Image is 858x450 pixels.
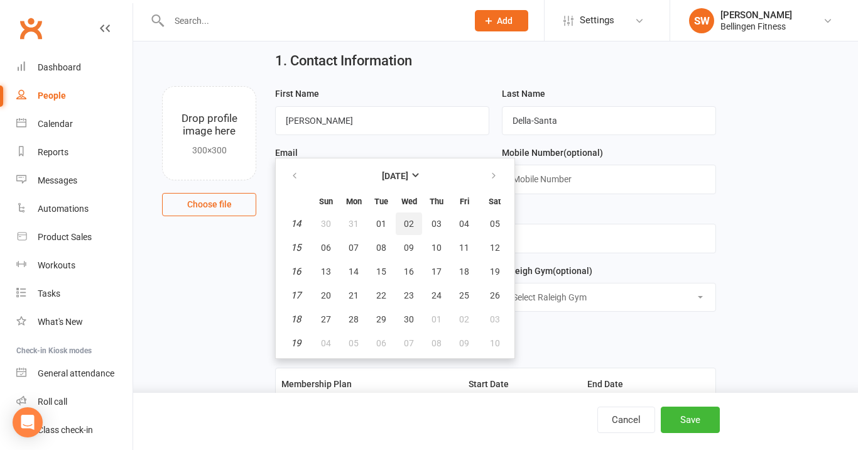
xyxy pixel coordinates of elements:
button: 08 [368,236,394,259]
button: 02 [451,308,477,331]
button: 19 [479,260,511,283]
div: Open Intercom Messenger [13,407,43,437]
a: Calendar [16,110,133,138]
div: Workouts [38,260,75,270]
span: 03 [432,219,442,229]
a: Roll call [16,388,133,416]
span: 28 [349,314,359,324]
button: Add [475,10,528,31]
button: Choose file [162,193,256,216]
span: 14 [349,266,359,277]
button: 04 [313,332,339,354]
button: 28 [340,308,367,331]
em: 14 [291,218,301,229]
button: 31 [340,212,367,235]
spang: (optional) [553,266,592,276]
button: 05 [340,332,367,354]
span: Settings [580,6,614,35]
span: 06 [376,338,386,348]
a: Class kiosk mode [16,416,133,444]
button: 09 [396,236,422,259]
small: Thursday [430,197,443,206]
span: 20 [321,290,331,300]
button: 12 [479,236,511,259]
span: 04 [459,219,469,229]
span: 07 [349,243,359,253]
span: 07 [404,338,414,348]
th: Membership Plan [276,368,463,400]
span: 04 [321,338,331,348]
span: 16 [404,266,414,277]
span: 09 [404,243,414,253]
span: 21 [349,290,359,300]
button: 21 [340,284,367,307]
a: Workouts [16,251,133,280]
h2: 1. Contact Information [275,53,716,69]
small: Saturday [489,197,501,206]
span: 02 [459,314,469,324]
span: 18 [459,266,469,277]
button: 03 [479,308,511,331]
div: Messages [38,175,77,185]
div: Tasks [38,288,60,299]
button: 10 [479,332,511,354]
div: SW [689,8,714,33]
a: Reports [16,138,133,167]
span: 06 [321,243,331,253]
div: Product Sales [38,232,92,242]
strong: [DATE] [382,171,408,181]
div: People [38,91,66,101]
em: 16 [291,266,301,277]
span: 15 [376,266,386,277]
div: Calendar [38,119,73,129]
button: 09 [451,332,477,354]
button: 07 [340,236,367,259]
span: 27 [321,314,331,324]
button: 24 [423,284,450,307]
button: 04 [451,212,477,235]
span: Add [497,16,513,26]
label: Raleigh Gym [502,264,592,278]
button: 06 [313,236,339,259]
button: 11 [451,236,477,259]
div: Dashboard [38,62,81,72]
span: 10 [432,243,442,253]
span: 26 [490,290,500,300]
label: First Name [275,87,319,101]
button: 10 [423,236,450,259]
a: Clubworx [15,13,46,44]
button: 07 [396,332,422,354]
small: Tuesday [374,197,388,206]
div: Class check-in [38,425,93,435]
label: Last Name [502,87,545,101]
span: 19 [490,266,500,277]
span: 13 [321,266,331,277]
small: Wednesday [401,197,417,206]
span: 12 [490,243,500,253]
small: Monday [346,197,362,206]
span: 10 [490,338,500,348]
th: Start Date [463,368,581,400]
button: 02 [396,212,422,235]
span: 09 [459,338,469,348]
span: 24 [432,290,442,300]
a: Automations [16,195,133,223]
button: 23 [396,284,422,307]
em: 15 [291,242,301,253]
button: 14 [340,260,367,283]
input: Mobile Number [502,165,716,194]
button: 01 [368,212,394,235]
div: Automations [38,204,89,214]
span: 05 [349,338,359,348]
button: 06 [368,332,394,354]
button: 18 [451,260,477,283]
small: Friday [460,197,469,206]
div: General attendance [38,368,114,378]
button: 13 [313,260,339,283]
div: Reports [38,147,68,157]
span: 29 [376,314,386,324]
span: 08 [376,243,386,253]
button: 22 [368,284,394,307]
span: 31 [349,219,359,229]
span: 30 [321,219,331,229]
